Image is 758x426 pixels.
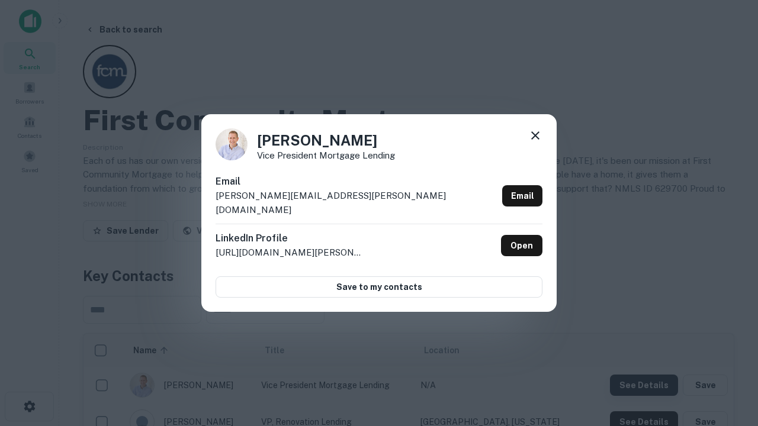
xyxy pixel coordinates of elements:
h4: [PERSON_NAME] [257,130,395,151]
h6: LinkedIn Profile [216,231,364,246]
button: Save to my contacts [216,276,542,298]
p: [PERSON_NAME][EMAIL_ADDRESS][PERSON_NAME][DOMAIN_NAME] [216,189,497,217]
a: Open [501,235,542,256]
a: Email [502,185,542,206]
p: [URL][DOMAIN_NAME][PERSON_NAME] [216,246,364,260]
iframe: Chat Widget [699,293,758,350]
img: 1520878720083 [216,128,248,160]
h6: Email [216,175,497,189]
p: Vice President Mortgage Lending [257,151,395,160]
